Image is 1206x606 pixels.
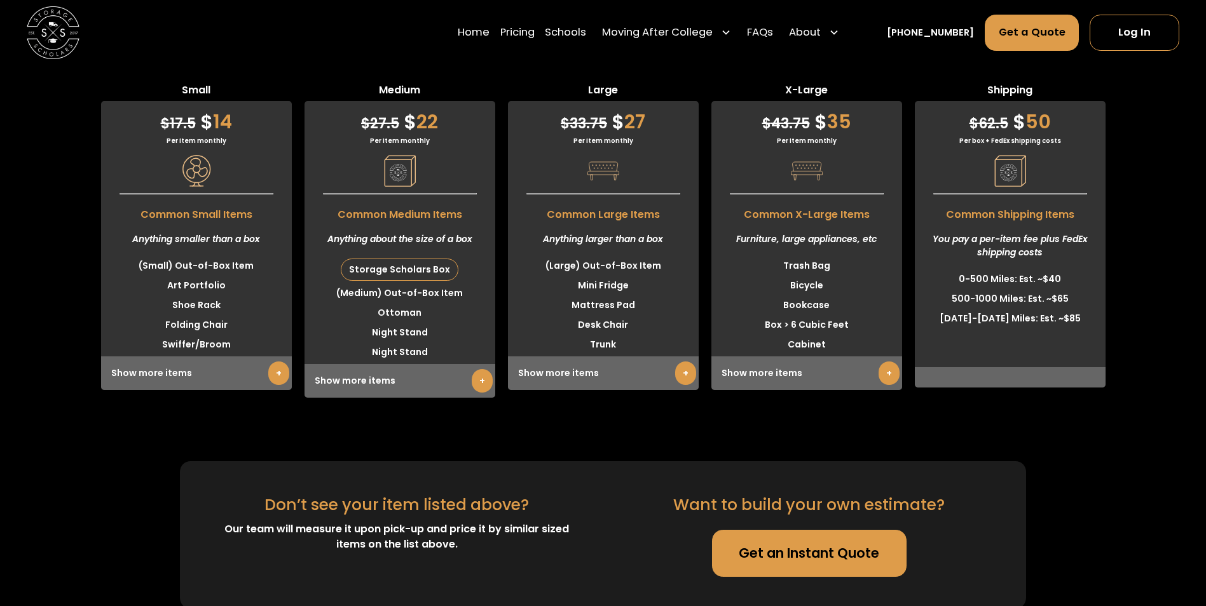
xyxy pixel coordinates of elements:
div: Per item monthly [305,136,495,145]
div: 27 [508,101,699,136]
div: Show more items [305,364,495,398]
span: Common X-Large Items [711,201,902,222]
div: Per box + FedEx shipping costs [915,136,1106,145]
li: 500-1000 Miles: Est. ~$65 [915,289,1106,309]
div: Don’t see your item listed above? [264,493,529,516]
span: 62.5 [970,114,1008,133]
div: You pay a per-item fee plus FedEx shipping costs [915,222,1106,269]
span: $ [161,114,170,133]
li: Trunk [508,335,699,354]
div: Per item monthly [508,136,699,145]
div: Furniture, large appliances, etc [711,222,902,256]
span: $ [561,114,570,133]
div: 50 [915,101,1106,136]
div: 35 [711,101,902,136]
a: Log In [1090,15,1179,51]
img: Pricing Category Icon [384,155,416,187]
li: Mini Fridge [508,276,699,295]
div: Per item monthly [711,136,902,145]
li: Trash Bag [711,256,902,276]
span: Common Small Items [101,201,292,222]
a: [PHONE_NUMBER] [887,26,974,40]
a: + [879,361,900,385]
a: Get a Quote [985,15,1079,51]
div: 22 [305,101,495,136]
a: + [472,369,493,393]
a: FAQs [747,15,773,51]
div: Show more items [711,356,902,390]
span: $ [814,108,827,135]
a: + [675,361,696,385]
div: Show more items [508,356,699,390]
img: Pricing Category Icon [791,155,823,187]
div: Our team will measure it upon pick-up and price it by similar sized items on the list above. [212,522,582,552]
span: Small [101,83,292,101]
a: + [268,361,289,385]
li: [DATE]-[DATE] Miles: Est. ~$85 [915,309,1106,328]
span: $ [200,108,213,135]
li: Folding Chair [101,315,292,335]
div: Anything about the size of a box [305,222,495,256]
span: $ [361,114,370,133]
li: Box > 6 Cubic Feet [711,315,902,335]
a: Home [458,15,490,51]
span: 27.5 [361,114,399,133]
a: Get an Instant Quote [712,530,907,577]
div: Want to build your own estimate? [673,493,945,516]
span: 43.75 [762,114,810,133]
div: Per item monthly [101,136,292,145]
span: $ [762,114,771,133]
img: Pricing Category Icon [994,155,1026,187]
li: Night Stand [305,323,495,342]
img: Pricing Category Icon [587,155,619,187]
span: $ [970,114,978,133]
li: Cabinet [711,335,902,354]
span: $ [1013,108,1025,135]
span: Common Large Items [508,201,699,222]
div: About [789,25,821,41]
li: Desk Chair [508,315,699,335]
div: 14 [101,101,292,136]
li: (Small) Out-of-Box Item [101,256,292,276]
span: X-Large [711,83,902,101]
span: Common Shipping Items [915,201,1106,222]
span: Shipping [915,83,1106,101]
span: Large [508,83,699,101]
div: Moving After College [597,15,737,51]
div: Anything larger than a box [508,222,699,256]
div: Moving After College [602,25,713,41]
li: Shoe Rack [101,295,292,315]
li: Night Stand [305,342,495,362]
span: 17.5 [161,114,196,133]
div: Show more items [101,356,292,390]
span: $ [612,108,624,135]
a: Pricing [500,15,535,51]
div: Storage Scholars Box [341,259,458,280]
div: About [784,15,845,51]
img: Pricing Category Icon [181,155,212,187]
span: $ [404,108,416,135]
span: Common Medium Items [305,201,495,222]
li: 0-500 Miles: Est. ~$40 [915,269,1106,289]
div: Anything smaller than a box [101,222,292,256]
a: Schools [545,15,586,51]
li: Ottoman [305,303,495,323]
li: (Large) Out-of-Box Item [508,256,699,276]
li: Bicycle [711,276,902,295]
img: Storage Scholars main logo [27,6,79,59]
li: Art Portfolio [101,276,292,295]
span: Medium [305,83,495,101]
span: 33.75 [561,114,607,133]
li: Swiffer/Broom [101,335,292,354]
li: Bookcase [711,295,902,315]
li: Mattress Pad [508,295,699,315]
li: (Medium) Out-of-Box Item [305,283,495,303]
